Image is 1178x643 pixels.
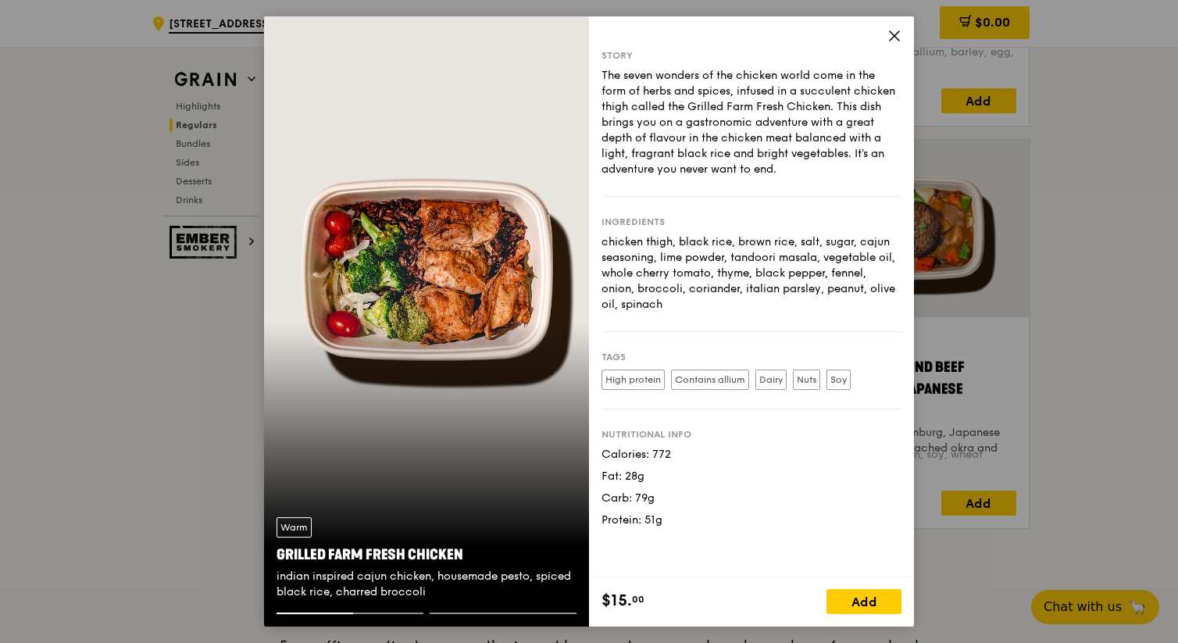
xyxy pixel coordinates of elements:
div: The seven wonders of the chicken world come in the form of herbs and spices, infused in a succule... [601,68,901,177]
div: Protein: 51g [601,513,901,528]
div: Tags [601,351,901,363]
label: Contains allium [671,370,749,390]
span: $15. [601,589,632,613]
div: Add [826,589,901,614]
div: Story [601,49,901,62]
label: Nuts [793,370,820,390]
span: 00 [632,593,644,605]
div: Carb: 79g [601,491,901,506]
div: Nutritional info [601,428,901,441]
div: Ingredients [601,216,901,228]
label: Dairy [755,370,787,390]
div: chicken thigh, black rice, brown rice, salt, sugar, cajun seasoning, lime powder, tandoori masala... [601,234,901,313]
div: indian inspired cajun chicken, housemade pesto, spiced black rice, charred broccoli [277,569,577,600]
div: Calories: 772 [601,447,901,463]
label: Soy [826,370,851,390]
div: Fat: 28g [601,469,901,484]
div: Grilled Farm Fresh Chicken [277,544,577,566]
div: Warm [277,517,312,538]
label: High protein [601,370,665,390]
